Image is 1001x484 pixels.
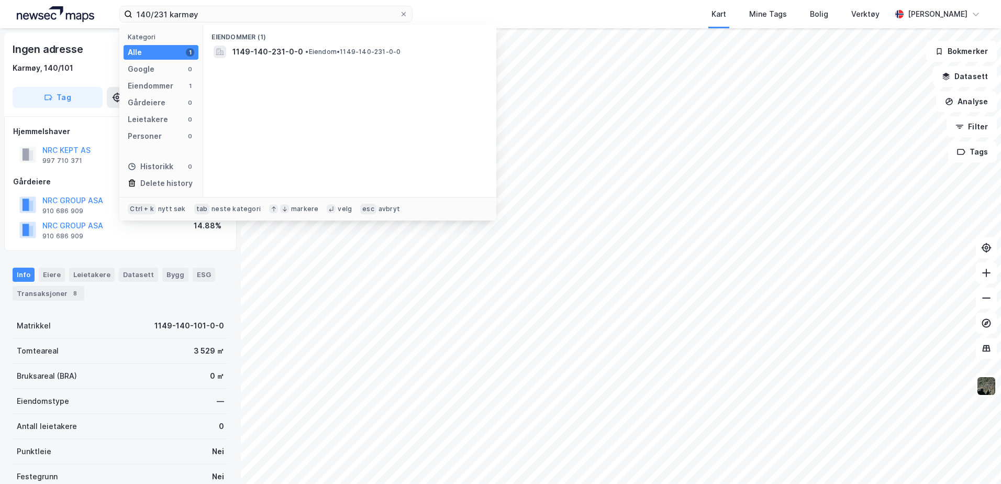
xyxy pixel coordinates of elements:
[128,80,173,92] div: Eiendommer
[194,345,224,357] div: 3 529 ㎡
[128,204,156,214] div: Ctrl + k
[379,205,400,213] div: avbryt
[17,445,51,458] div: Punktleie
[203,25,496,43] div: Eiendommer (1)
[219,420,224,433] div: 0
[39,268,65,281] div: Eiere
[119,268,158,281] div: Datasett
[949,434,1001,484] iframe: Chat Widget
[128,160,173,173] div: Historikk
[217,395,224,408] div: —
[140,177,193,190] div: Delete history
[17,395,69,408] div: Eiendomstype
[13,286,84,301] div: Transaksjoner
[13,268,35,281] div: Info
[42,207,83,215] div: 910 686 909
[749,8,787,20] div: Mine Tags
[212,205,261,213] div: neste kategori
[69,268,115,281] div: Leietakere
[194,219,221,232] div: 14.88%
[186,115,194,124] div: 0
[305,48,308,56] span: •
[186,98,194,107] div: 0
[948,141,997,162] button: Tags
[212,445,224,458] div: Nei
[128,33,198,41] div: Kategori
[158,205,186,213] div: nytt søk
[186,82,194,90] div: 1
[212,470,224,483] div: Nei
[186,132,194,140] div: 0
[947,116,997,137] button: Filter
[42,157,82,165] div: 997 710 371
[17,470,58,483] div: Festegrunn
[128,96,165,109] div: Gårdeiere
[210,370,224,382] div: 0 ㎡
[13,125,228,138] div: Hjemmelshaver
[42,232,83,240] div: 910 686 909
[13,175,228,188] div: Gårdeiere
[17,6,94,22] img: logo.a4113a55bc3d86da70a041830d287a7e.svg
[291,205,318,213] div: markere
[13,62,73,74] div: Karmøy, 140/101
[908,8,967,20] div: [PERSON_NAME]
[128,130,162,142] div: Personer
[17,320,51,332] div: Matrikkel
[926,41,997,62] button: Bokmerker
[933,66,997,87] button: Datasett
[711,8,726,20] div: Kart
[13,41,85,58] div: Ingen adresse
[132,6,399,22] input: Søk på adresse, matrikkel, gårdeiere, leietakere eller personer
[70,288,80,299] div: 8
[360,204,376,214] div: esc
[17,345,59,357] div: Tomteareal
[17,420,77,433] div: Antall leietakere
[305,48,401,56] span: Eiendom • 1149-140-231-0-0
[154,320,224,332] div: 1149-140-101-0-0
[128,63,154,75] div: Google
[194,204,210,214] div: tab
[976,376,996,396] img: 9k=
[186,65,194,73] div: 0
[128,113,168,126] div: Leietakere
[810,8,828,20] div: Bolig
[851,8,880,20] div: Verktøy
[13,87,103,108] button: Tag
[936,91,997,112] button: Analyse
[338,205,352,213] div: velg
[17,370,77,382] div: Bruksareal (BRA)
[193,268,215,281] div: ESG
[128,46,142,59] div: Alle
[186,48,194,57] div: 1
[232,46,303,58] span: 1149-140-231-0-0
[186,162,194,171] div: 0
[162,268,188,281] div: Bygg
